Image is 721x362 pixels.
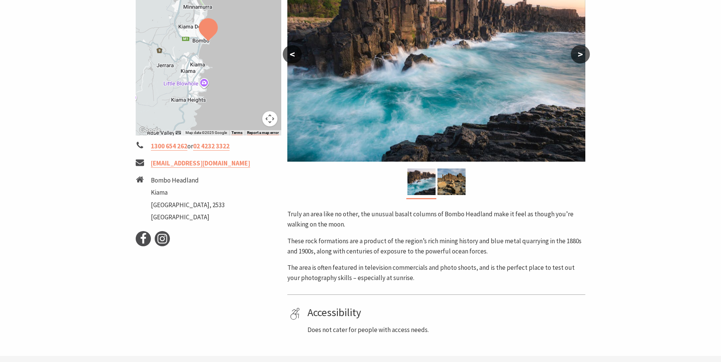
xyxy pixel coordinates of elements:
[247,131,279,135] a: Report a map error
[287,263,585,283] p: The area is often featured in television commercials and photo shoots, and is the perfect place t...
[283,45,302,63] button: <
[262,111,277,126] button: Map camera controls
[307,325,583,335] p: Does not cater for people with access needs.
[193,142,230,151] a: 02 4232 3322
[151,187,225,198] li: Kiama
[287,236,585,257] p: These rock formations are a product of the region’s rich mining history and blue metal quarrying ...
[138,126,163,135] a: Open this area in Google Maps (opens a new window)
[151,212,225,222] li: [GEOGRAPHIC_DATA]
[287,209,585,230] p: Truly an area like no other, the unusual basalt columns of Bombo Headland make it feel as though ...
[136,141,282,151] li: or
[176,130,181,135] button: Keyboard shortcuts
[151,142,187,151] a: 1300 654 262
[307,306,583,319] h4: Accessibility
[185,131,227,135] span: Map data ©2025 Google
[151,175,225,186] li: Bombo Headland
[138,126,163,135] img: Google
[407,168,436,195] img: Bombo Quarry
[151,159,250,168] a: [EMAIL_ADDRESS][DOMAIN_NAME]
[437,168,466,195] img: Bombo Quarry
[151,200,225,210] li: [GEOGRAPHIC_DATA], 2533
[571,45,590,63] button: >
[231,131,242,135] a: Terms (opens in new tab)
